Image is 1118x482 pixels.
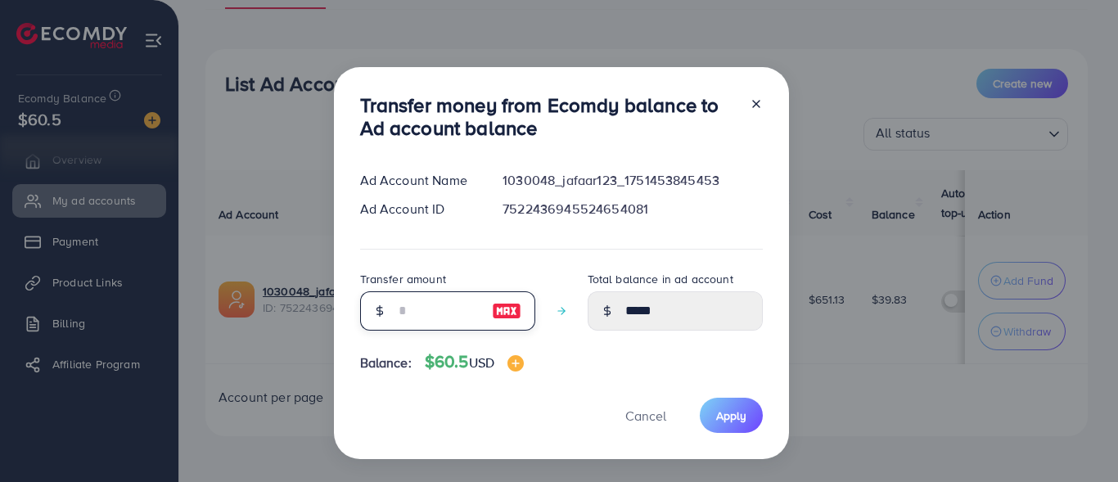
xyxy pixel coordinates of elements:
[360,354,412,372] span: Balance:
[625,407,666,425] span: Cancel
[489,200,775,218] div: 7522436945524654081
[425,352,524,372] h4: $60.5
[605,398,687,433] button: Cancel
[588,271,733,287] label: Total balance in ad account
[489,171,775,190] div: 1030048_jafaar123_1751453845453
[716,408,746,424] span: Apply
[700,398,763,433] button: Apply
[492,301,521,321] img: image
[1048,408,1106,470] iframe: Chat
[507,355,524,372] img: image
[360,93,737,141] h3: Transfer money from Ecomdy balance to Ad account balance
[469,354,494,372] span: USD
[347,200,490,218] div: Ad Account ID
[347,171,490,190] div: Ad Account Name
[360,271,446,287] label: Transfer amount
